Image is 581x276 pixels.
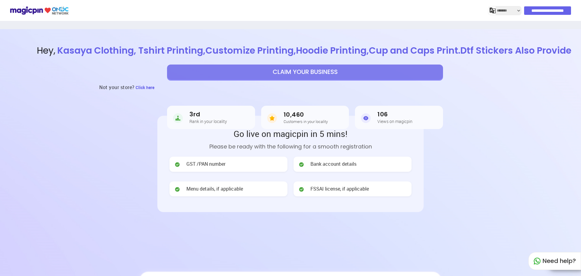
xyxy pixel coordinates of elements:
[284,119,328,124] h5: Customers in your locality
[528,252,581,270] div: Need help?
[284,111,328,118] h3: 10,460
[55,44,573,57] span: Kasaya Clothing, Tshirt Printing,Customize Printing,Hoodie Printing,Cup and Caps Print.Dtf Sticke...
[167,65,443,80] button: CLAIM YOUR BUSINESS
[361,112,371,124] img: Views
[174,161,180,168] img: check
[10,5,69,16] img: ondc-logo-new-small.8a59708e.svg
[189,119,227,124] h5: Rank in your locality
[173,112,183,124] img: Rank
[169,142,412,151] p: Please be ready with the following for a smooth registration
[490,8,496,14] img: j2MGCQAAAABJRU5ErkJggg==
[310,185,369,192] span: FSSAI license, if applicable
[267,112,277,124] img: Customers
[186,161,225,168] span: GST /PAN number
[29,44,581,57] span: Hey ,
[174,186,180,192] img: check
[99,80,135,95] h3: Not your store?
[298,161,304,168] img: check
[298,186,304,192] img: check
[189,111,227,118] h3: 3rd
[377,119,412,124] h5: Views on magicpin
[136,85,154,90] span: Click here
[377,111,412,118] h3: 106
[169,128,412,139] h2: Go live on magicpin in 5 mins!
[310,161,356,168] span: Bank account details
[533,258,541,265] img: whatapp_green.7240e66a.svg
[186,185,243,192] span: Menu details, if applicable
